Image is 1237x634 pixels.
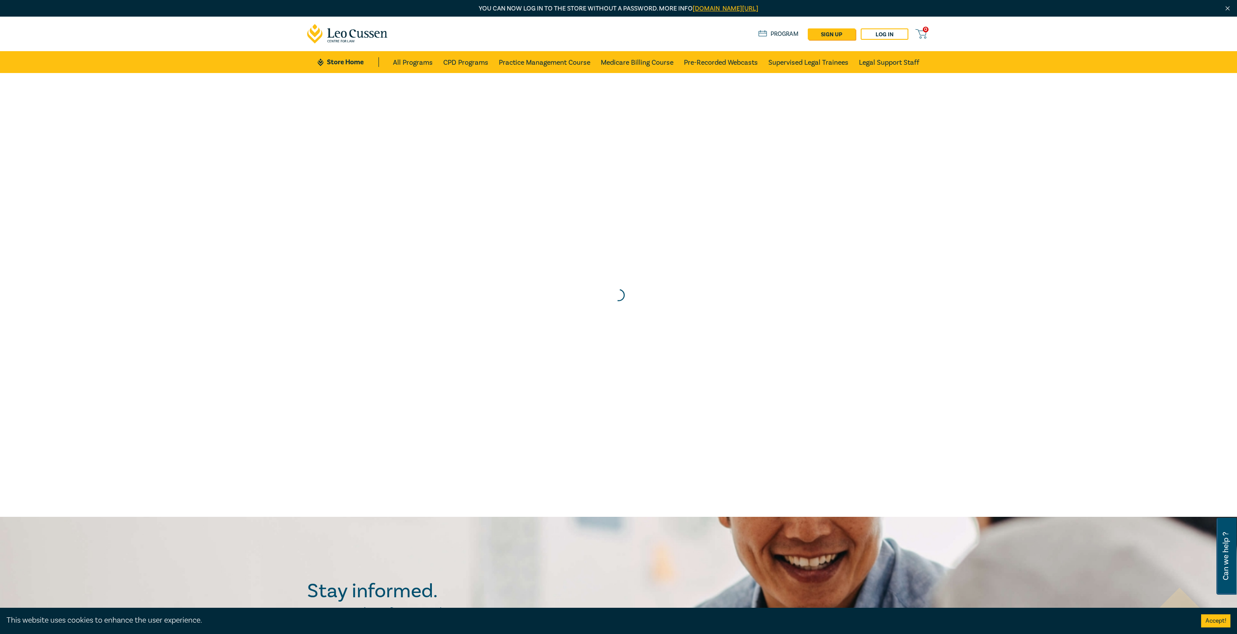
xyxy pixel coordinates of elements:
[861,28,908,40] a: Log in
[307,580,514,603] h2: Stay informed.
[7,615,1188,626] div: This website uses cookies to enhance the user experience.
[758,29,799,39] a: Program
[1201,614,1230,627] button: Accept cookies
[443,51,488,73] a: CPD Programs
[1224,5,1231,12] img: Close
[393,51,433,73] a: All Programs
[808,28,855,40] a: sign up
[859,51,919,73] a: Legal Support Staff
[768,51,848,73] a: Supervised Legal Trainees
[693,4,758,13] a: [DOMAIN_NAME][URL]
[318,57,378,67] a: Store Home
[923,27,929,32] span: 0
[499,51,590,73] a: Practice Management Course
[1222,523,1230,589] span: Can we help ?
[601,51,673,73] a: Medicare Billing Course
[684,51,758,73] a: Pre-Recorded Webcasts
[307,4,930,14] p: You can now log in to the store without a password. More info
